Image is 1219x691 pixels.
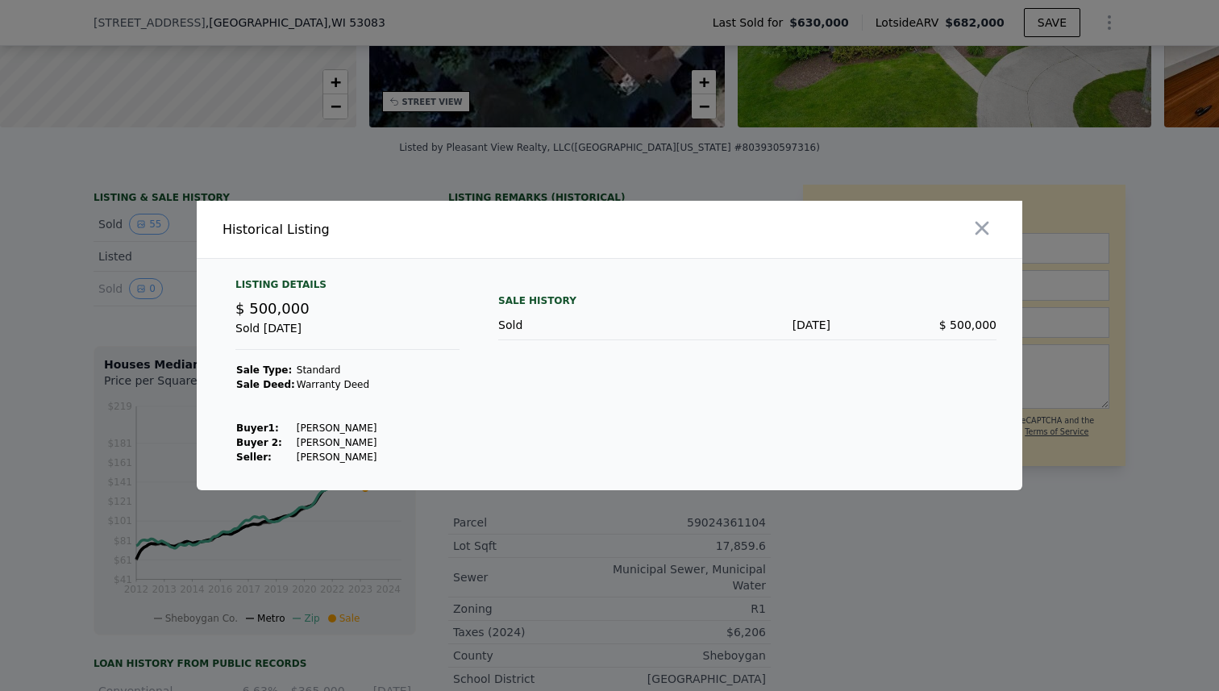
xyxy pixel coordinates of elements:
[664,317,830,333] div: [DATE]
[236,452,272,463] strong: Seller :
[236,437,282,448] strong: Buyer 2:
[236,364,292,376] strong: Sale Type:
[296,450,378,464] td: [PERSON_NAME]
[236,423,279,434] strong: Buyer 1 :
[235,300,310,317] span: $ 500,000
[498,317,664,333] div: Sold
[296,435,378,450] td: [PERSON_NAME]
[235,278,460,298] div: Listing Details
[939,318,996,331] span: $ 500,000
[296,377,378,392] td: Warranty Deed
[296,421,378,435] td: [PERSON_NAME]
[236,379,295,390] strong: Sale Deed:
[223,220,603,239] div: Historical Listing
[235,320,460,350] div: Sold [DATE]
[296,363,378,377] td: Standard
[498,291,996,310] div: Sale History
